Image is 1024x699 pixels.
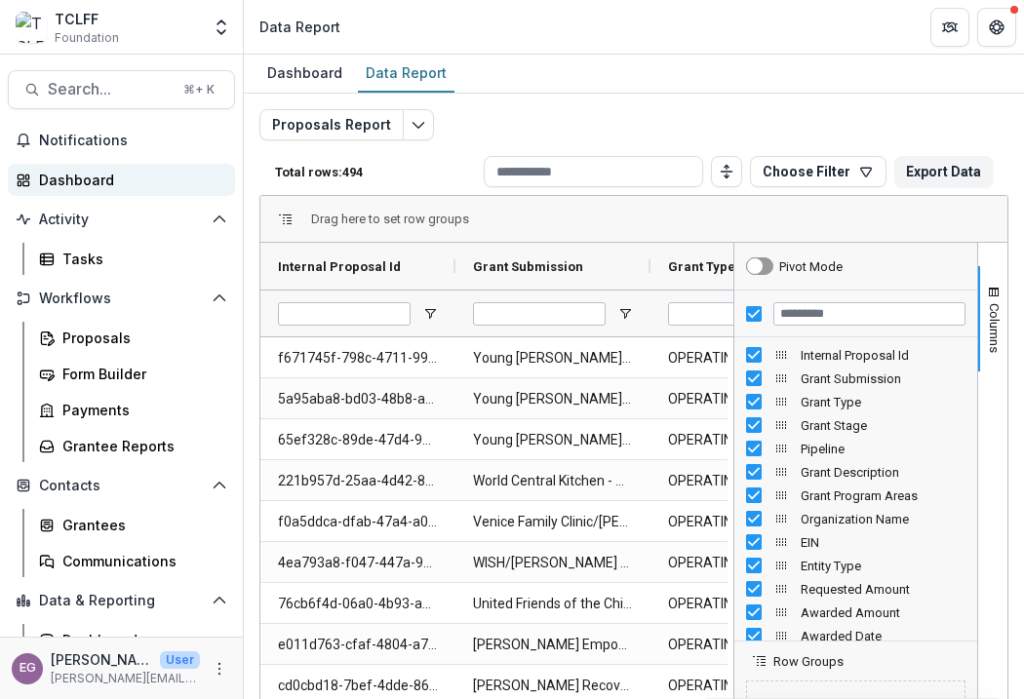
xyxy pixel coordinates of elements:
span: OPERATING_GRANT [668,420,828,460]
div: Grant Submission Column [734,367,977,390]
div: Eleanor Green [20,662,36,675]
p: [PERSON_NAME][EMAIL_ADDRESS][DOMAIN_NAME] [51,670,200,687]
span: Awarded Amount [801,605,965,620]
div: Grant Description Column [734,460,977,484]
div: Internal Proposal Id Column [734,343,977,367]
a: Dashboard [8,164,235,196]
a: Dashboard [259,55,350,93]
span: EIN [801,535,965,550]
span: Internal Proposal Id [278,259,401,274]
div: Row Groups [311,212,469,226]
span: Grant Submission [801,371,965,386]
button: Choose Filter [750,156,886,187]
span: 4ea793a8-f047-447a-9e5e-329f62e438c4 [278,543,438,583]
span: United Friends of the Children/2024 Holiday Food Grant Program [473,584,633,624]
button: Export Data [894,156,993,187]
span: f0a5ddca-dfab-47a4-a0e7-b225b9391860 [278,502,438,542]
a: Data Report [358,55,454,93]
span: Requested Amount [801,582,965,597]
a: Grantee Reports [31,430,235,462]
span: f671745f-798c-4711-9943-73e9957fa60f [278,338,438,378]
div: EIN Column [734,530,977,554]
button: Proposals Report [259,109,404,140]
button: Toggle auto height [711,156,742,187]
span: OPERATING_GRANT [668,584,828,624]
span: 5a95aba8-bd03-48b8-a208-07e88525cc83 [278,379,438,419]
span: Workflows [39,291,204,307]
div: Form Builder [62,364,219,384]
span: WISH/[PERSON_NAME] School Initiative (STEM & Music) [473,543,633,583]
a: Dashboard [31,624,235,656]
div: Dashboard [39,170,219,190]
button: More [208,657,231,680]
button: Notifications [8,125,235,156]
input: Grant Submission Filter Input [473,302,606,326]
button: Open Workflows [8,283,235,314]
p: Total rows: 494 [275,165,476,179]
div: Grant Type Column [734,390,977,413]
span: Internal Proposal Id [801,348,965,363]
span: World Central Kitchen - One-time fire relief [473,461,633,501]
a: Payments [31,394,235,426]
span: Young [PERSON_NAME] Scholars - Gala Sponsorship [473,379,633,419]
div: Proposals [62,328,219,348]
button: Partners [930,8,969,47]
span: Venice Family Clinic/[PERSON_NAME] [PERSON_NAME] Ave - (5 year) (MY) [473,502,633,542]
span: OPERATING_GRANT [668,543,828,583]
span: Entity Type [801,559,965,573]
input: Grant Type Filter Input [668,302,801,326]
span: Young [PERSON_NAME] Scholars/2024 Holiday Food Grant Program [473,420,633,460]
span: Awarded Date [801,629,965,643]
button: Open Filter Menu [422,306,438,322]
div: Awarded Amount Column [734,601,977,624]
div: Payments [62,400,219,420]
span: 76cb6f4d-06a0-4b93-aa4f-14627ad732c6 [278,584,438,624]
div: Data Report [358,58,454,87]
div: Communications [62,551,219,571]
button: Open entity switcher [208,8,235,47]
input: Internal Proposal Id Filter Input [278,302,411,326]
span: 65ef328c-89de-47d4-986b-1f12daf65a40 [278,420,438,460]
button: Open Activity [8,204,235,235]
span: Grant Type [801,395,965,409]
span: Row Groups [773,654,844,669]
span: Notifications [39,133,227,149]
button: Search... [8,70,235,109]
div: Entity Type Column [734,554,977,577]
a: Proposals [31,322,235,354]
button: Open Contacts [8,470,235,501]
p: User [160,651,200,669]
a: Form Builder [31,358,235,390]
div: Pipeline Column [734,437,977,460]
div: Grantee Reports [62,436,219,456]
span: OPERATING_GRANT [668,502,828,542]
span: [PERSON_NAME] Empowerment Center/Red Eye/2024 Holiday Food Grant Program [473,625,633,665]
div: Grantees [62,515,219,535]
div: Grant Stage Column [734,413,977,437]
button: Get Help [977,8,1016,47]
span: Activity [39,212,204,228]
div: Grant Program Areas Column [734,484,977,507]
span: OPERATING_GRANT [668,338,828,378]
span: Grant Type [668,259,735,274]
div: Requested Amount Column [734,577,977,601]
button: Open Filter Menu [617,306,633,322]
div: Data Report [259,17,340,37]
div: Pivot Mode [779,259,843,274]
div: Tasks [62,249,219,269]
span: OPERATING_GRANT [668,461,828,501]
span: OPERATING_GRANT [668,379,828,419]
a: Communications [31,545,235,577]
button: Edit selected report [403,109,434,140]
button: Open Data & Reporting [8,585,235,616]
span: e011d763-cfaf-4804-a7b5-a9531a1e3e06 [278,625,438,665]
span: Foundation [55,29,119,47]
span: Contacts [39,478,204,494]
a: Grantees [31,509,235,541]
span: Young [PERSON_NAME] Scholars - New grant - (3 year) (MY) [473,338,633,378]
span: Grant Stage [801,418,965,433]
span: Drag here to set row groups [311,212,469,226]
span: Grant Program Areas [801,488,965,503]
nav: breadcrumb [252,13,348,41]
span: Columns [987,303,1002,353]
